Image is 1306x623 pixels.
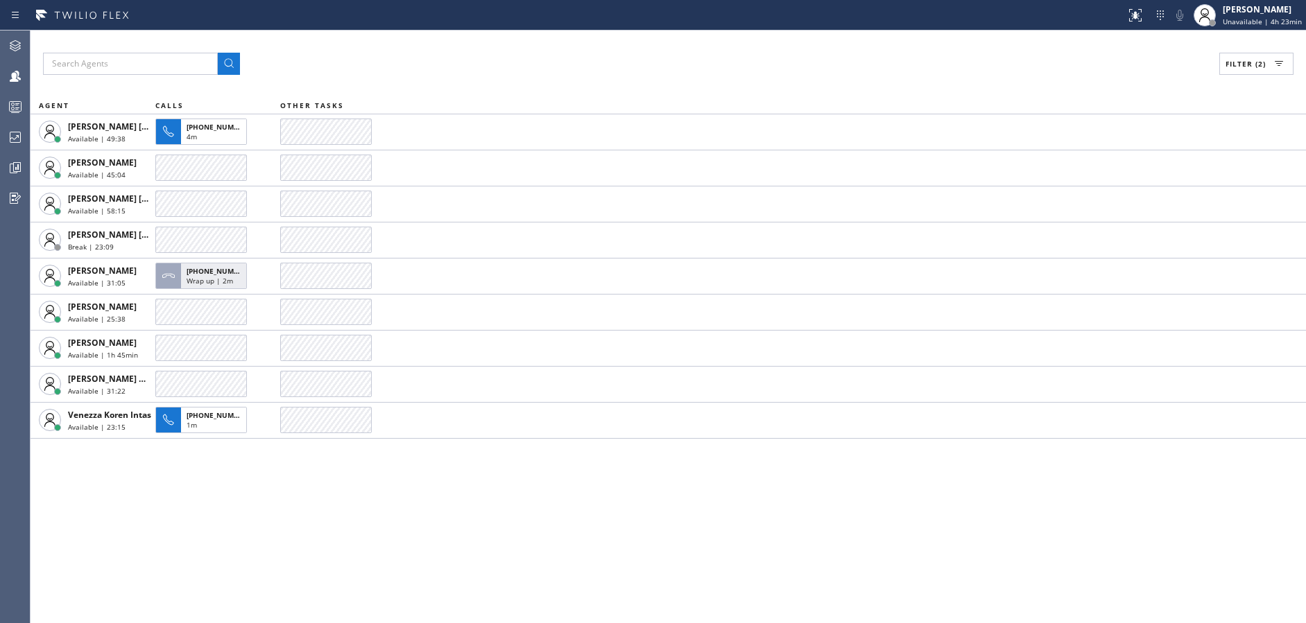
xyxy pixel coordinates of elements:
span: Filter (2) [1226,59,1266,69]
button: [PHONE_NUMBER]4m [155,114,251,149]
span: Available | 25:38 [68,314,126,324]
span: [PERSON_NAME] [PERSON_NAME] [68,121,207,132]
span: Available | 23:15 [68,422,126,432]
input: Search Agents [43,53,218,75]
span: Available | 58:15 [68,206,126,216]
button: Filter (2) [1219,53,1294,75]
span: CALLS [155,100,184,110]
span: Available | 49:38 [68,134,126,143]
span: Unavailable | 4h 23min [1223,17,1302,26]
span: Wrap up | 2m [187,276,233,286]
span: [PHONE_NUMBER] [187,266,250,276]
span: [PHONE_NUMBER] [187,122,250,132]
span: [PERSON_NAME] [PERSON_NAME] Dahil [68,229,232,240]
span: OTHER TASKS [280,100,344,110]
div: [PERSON_NAME] [1223,3,1302,15]
span: 1m [187,420,197,430]
span: Break | 23:09 [68,242,114,252]
span: [PERSON_NAME] [PERSON_NAME] [68,193,207,204]
span: Venezza Koren Intas [68,409,151,421]
span: Available | 1h 45min [68,350,138,360]
span: [PERSON_NAME] [68,337,137,349]
span: [PERSON_NAME] [68,157,137,168]
span: [PERSON_NAME] Guingos [68,373,173,385]
span: [PHONE_NUMBER] [187,410,250,420]
span: 4m [187,132,197,141]
span: Available | 45:04 [68,170,126,179]
span: Available | 31:05 [68,278,126,288]
span: [PERSON_NAME] [68,301,137,313]
span: Available | 31:22 [68,386,126,396]
button: [PHONE_NUMBER]Wrap up | 2m [155,258,251,293]
span: AGENT [39,100,69,110]
button: Mute [1170,6,1189,25]
span: [PERSON_NAME] [68,265,137,277]
button: [PHONE_NUMBER]1m [155,403,251,437]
